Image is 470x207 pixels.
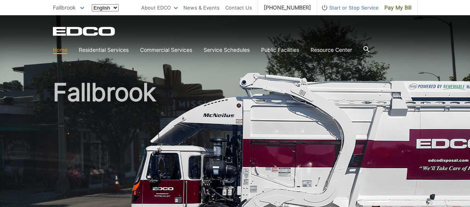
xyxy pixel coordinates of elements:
a: Resource Center [311,46,352,54]
a: Public Facilities [261,46,299,54]
a: EDCD logo. Return to the homepage. [53,27,116,36]
a: Service Schedules [204,46,250,54]
a: About EDCO [141,3,178,12]
a: Residential Services [79,46,129,54]
a: Commercial Services [140,46,192,54]
a: News & Events [183,3,220,12]
span: Fallbrook [53,4,76,11]
select: Select a language [92,4,119,11]
a: Contact Us [225,3,252,12]
a: Home [53,46,67,54]
span: Pay My Bill [384,3,411,12]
